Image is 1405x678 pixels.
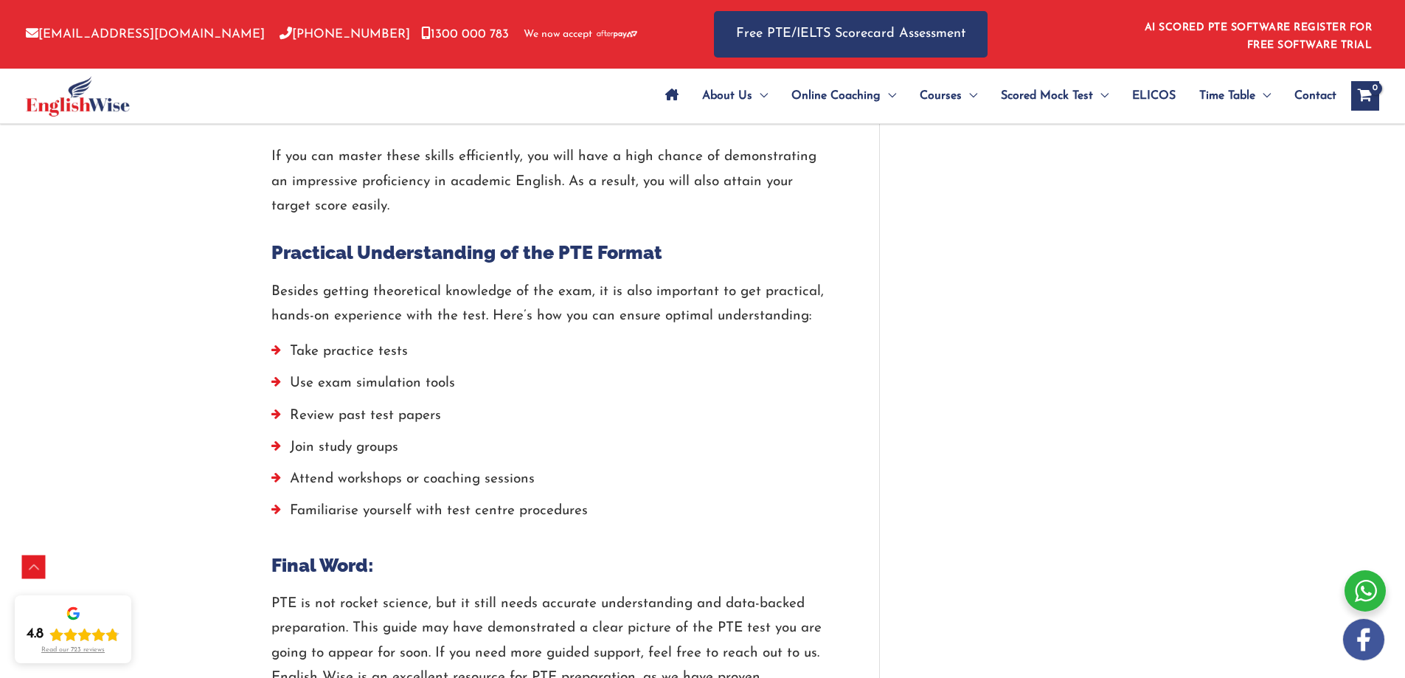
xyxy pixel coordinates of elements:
[1294,70,1336,122] span: Contact
[524,27,592,42] span: We now accept
[908,70,989,122] a: CoursesMenu Toggle
[271,339,824,371] li: Take practice tests
[271,499,824,530] li: Familiarise yourself with test centre procedures
[1132,70,1176,122] span: ELICOS
[41,646,105,654] div: Read our 723 reviews
[271,280,824,329] p: Besides getting theoretical knowledge of the exam, it is also important to get practical, hands-o...
[1255,70,1271,122] span: Menu Toggle
[271,371,824,403] li: Use exam simulation tools
[1351,81,1379,111] a: View Shopping Cart, empty
[989,70,1120,122] a: Scored Mock TestMenu Toggle
[26,76,130,117] img: cropped-ew-logo
[597,30,637,38] img: Afterpay-Logo
[752,70,768,122] span: Menu Toggle
[1136,10,1379,58] aside: Header Widget 1
[962,70,977,122] span: Menu Toggle
[653,70,1336,122] nav: Site Navigation: Main Menu
[881,70,896,122] span: Menu Toggle
[27,626,44,643] div: 4.8
[1145,22,1373,51] a: AI SCORED PTE SOFTWARE REGISTER FOR FREE SOFTWARE TRIAL
[421,28,509,41] a: 1300 000 783
[271,404,824,435] li: Review past test papers
[1283,70,1336,122] a: Contact
[271,553,824,578] h2: Final Word:
[1343,619,1384,660] img: white-facebook.png
[1187,70,1283,122] a: Time TableMenu Toggle
[1199,70,1255,122] span: Time Table
[702,70,752,122] span: About Us
[791,70,881,122] span: Online Coaching
[1093,70,1109,122] span: Menu Toggle
[920,70,962,122] span: Courses
[271,467,824,499] li: Attend workshops or coaching sessions
[1001,70,1093,122] span: Scored Mock Test
[271,241,824,265] h2: Practical Understanding of the PTE Format
[26,28,265,41] a: [EMAIL_ADDRESS][DOMAIN_NAME]
[27,626,119,643] div: Rating: 4.8 out of 5
[780,70,908,122] a: Online CoachingMenu Toggle
[1120,70,1187,122] a: ELICOS
[271,145,824,218] p: If you can master these skills efficiently, you will have a high chance of demonstrating an impre...
[690,70,780,122] a: About UsMenu Toggle
[271,435,824,467] li: Join study groups
[714,11,988,58] a: Free PTE/IELTS Scorecard Assessment
[280,28,410,41] a: [PHONE_NUMBER]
